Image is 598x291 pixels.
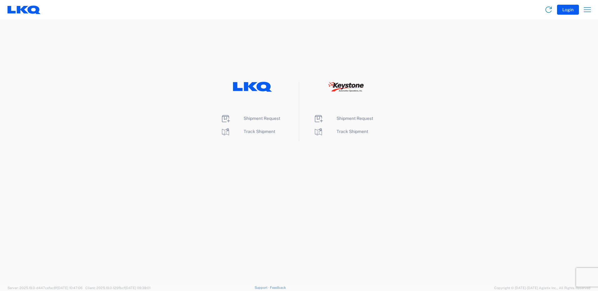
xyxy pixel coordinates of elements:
span: Client: 2025.19.0-129fbcf [85,286,150,290]
span: Server: 2025.19.0-d447cefac8f [8,286,83,290]
span: Track Shipment [337,129,368,134]
span: [DATE] 09:39:01 [125,286,150,290]
span: Track Shipment [244,129,275,134]
button: Login [557,5,579,15]
span: Shipment Request [244,116,280,121]
a: Feedback [270,286,286,289]
a: Track Shipment [220,129,275,134]
a: Shipment Request [313,116,373,121]
span: Shipment Request [337,116,373,121]
a: Shipment Request [220,116,280,121]
a: Support [255,286,270,289]
span: [DATE] 10:47:06 [57,286,83,290]
span: Copyright © [DATE]-[DATE] Agistix Inc., All Rights Reserved [494,285,590,291]
a: Track Shipment [313,129,368,134]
